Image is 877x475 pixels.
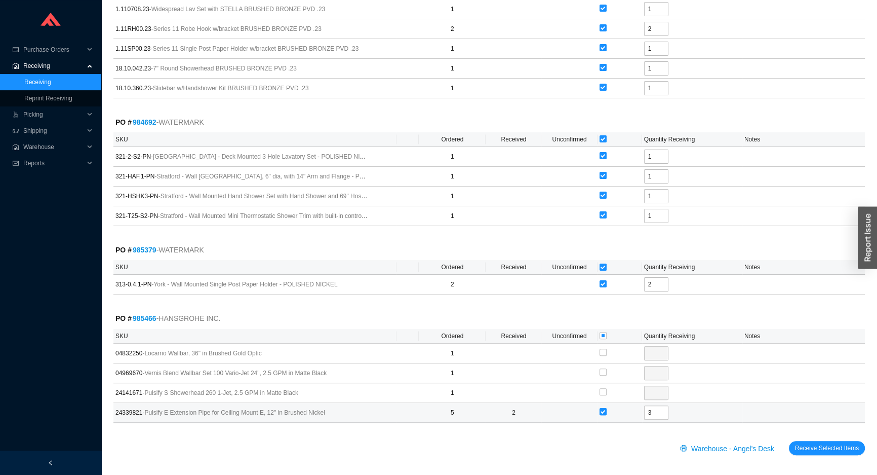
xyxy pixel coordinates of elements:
[419,275,486,295] td: 2
[419,79,486,98] td: 1
[115,368,369,378] span: 04969670
[149,6,325,13] span: - Widespread Lav Set with STELLA BRUSHED BRONZE PVD .23
[486,329,541,344] th: Received
[419,187,486,206] td: 1
[115,348,369,358] span: 04832250
[419,167,486,187] td: 1
[642,329,742,344] th: Quantity Receiving
[12,47,19,53] span: credit-card
[642,260,742,275] th: Quantity Receiving
[419,39,486,59] td: 1
[419,19,486,39] td: 2
[419,260,486,275] th: Ordered
[151,25,322,32] span: - Series 11 Robe Hook w/bracket BRUSHED BRONZE PVD .23
[23,106,84,123] span: Picking
[24,79,51,86] a: Receiving
[23,123,84,139] span: Shipping
[24,95,72,102] a: Reprint Receiving
[674,441,783,455] button: printerWarehouse - Angel's Desk
[142,409,325,416] span: - Pulsify E Extension Pipe for Ceiling Mount E, 12" in Brushed Nickel
[113,260,396,275] th: SKU
[142,350,261,357] span: - Locarno Wallbar, 36" in Brushed Gold Optic
[115,63,369,74] span: 18.10.042.23
[150,45,358,52] span: - Series 11 Single Post Paper Holder w/bracket BRUSHED BRONZE PVD .23
[742,260,865,275] th: Notes
[541,329,597,344] th: Unconfirmed
[115,246,156,254] strong: PO #
[419,59,486,79] td: 1
[115,44,369,54] span: 1.11SP00.23
[133,118,156,126] a: 984692
[23,139,84,155] span: Warehouse
[419,344,486,363] td: 1
[151,153,376,160] span: - [GEOGRAPHIC_DATA] - Deck Mounted 3 Hole Lavatory Set - POLISHED NICKEL
[115,211,369,221] span: 321-T25-S2-PN
[419,147,486,167] td: 1
[115,171,369,181] span: 321-HAF.1-PN
[115,314,156,322] strong: PO #
[113,329,396,344] th: SKU
[419,206,486,226] td: 1
[23,155,84,171] span: Reports
[156,117,204,128] span: - WATERMARK
[115,24,369,34] span: 1.11RH00.23
[133,314,156,322] a: 985466
[12,160,19,166] span: fund
[151,65,297,72] span: - 7" Round Showerhead BRUSHED BRONZE PVD .23
[133,246,156,254] a: 985379
[789,441,865,455] button: Receive Selected Items
[154,173,410,180] span: - Stratford - Wall [GEOGRAPHIC_DATA], 6" dia, with 14" Arm and Flange - POLISHED NICKEL
[142,389,298,396] span: - Pulsify S Showerhead 260 1-Jet, 2.5 GPM in Matte Black
[113,132,396,147] th: SKU
[680,445,689,453] span: printer
[115,152,369,162] span: 321-2-S2-PN
[156,313,221,324] span: - HANSGROHE INC.
[48,460,54,466] span: left
[142,370,327,377] span: - Vernis Blend Wallbar Set 100 Vario-Jet 24", 2.5 GPM in Matte Black
[742,132,865,147] th: Notes
[23,58,84,74] span: Receiving
[742,329,865,344] th: Notes
[419,132,486,147] th: Ordered
[115,83,369,93] span: 18.10.360.23
[419,363,486,383] td: 1
[156,244,204,256] span: - WATERMARK
[115,408,369,418] span: 24339821
[486,260,541,275] th: Received
[541,132,597,147] th: Unconfirmed
[115,388,369,398] span: 24141671
[419,329,486,344] th: Ordered
[115,4,369,14] span: 1.110708.23
[151,85,308,92] span: - Slidebar w/Handshower Kit BRUSHED BRONZE PVD .23
[115,279,369,289] span: 313-0.4.1-PN
[642,132,742,147] th: Quantity Receiving
[419,383,486,403] td: 1
[115,191,369,201] span: 321-HSHK3-PN
[486,132,541,147] th: Received
[691,443,774,455] span: Warehouse - Angel's Desk
[795,443,859,453] span: Receive Selected Items
[541,260,597,275] th: Unconfirmed
[158,193,424,200] span: - Stratford - Wall Mounted Hand Shower Set with Hand Shower and 69" Hose - POLISHED NICKEL
[151,281,337,288] span: - York - Wall Mounted Single Post Paper Holder - POLISHED NICKEL
[23,42,84,58] span: Purchase Orders
[419,403,486,423] td: 5
[115,118,156,126] strong: PO #
[512,409,515,416] span: 2
[158,212,465,220] span: - Stratford - Wall Mounted Mini Thermostatic Shower Trim with built-in control, 3 1/2" x 6 1/4". ...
